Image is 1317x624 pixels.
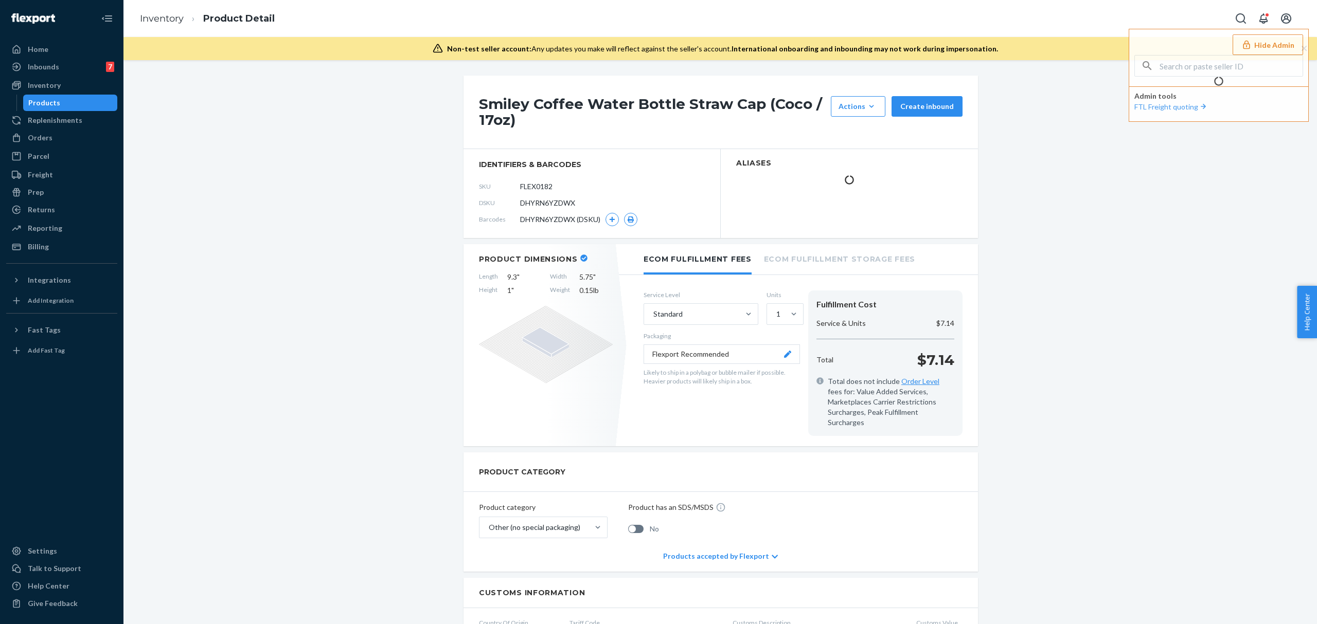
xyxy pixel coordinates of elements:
h1: Smiley Coffee Water Bottle Straw Cap (Coco / 17oz) [479,96,826,128]
p: $7.14 [936,318,954,328]
button: Open account menu [1276,8,1296,29]
span: DHYRN6YZDWX (DSKU) [520,214,600,225]
div: Any updates you make will reflect against the seller's account. [447,44,998,54]
span: 5.75 [579,272,613,282]
button: Fast Tags [6,322,117,338]
div: Prep [28,187,44,197]
h2: Customs Information [479,588,963,597]
span: identifiers & barcodes [479,159,705,170]
div: Settings [28,546,57,556]
input: 1 [775,309,776,319]
div: Add Fast Tag [28,346,65,355]
span: Height [479,285,498,296]
a: Freight [6,167,117,183]
div: Inbounds [28,62,59,72]
p: Admin tools [1134,91,1303,101]
div: Products accepted by Flexport [663,541,778,572]
button: Actions [831,96,885,117]
ol: breadcrumbs [132,4,283,34]
span: Non-test seller account: [447,44,531,53]
span: SKU [479,182,520,191]
input: Search or paste seller ID [1160,56,1303,76]
a: FTL Freight quoting [1134,102,1208,111]
p: Product has an SDS/MSDS [628,502,714,512]
button: Give Feedback [6,595,117,612]
div: 7 [106,62,114,72]
div: Reporting [28,223,62,233]
button: Help Center [1297,286,1317,338]
a: Replenishments [6,112,117,129]
span: Width [550,272,570,282]
a: Billing [6,238,117,255]
span: No [650,524,659,534]
div: Give Feedback [28,598,78,609]
label: Units [767,290,800,299]
button: Integrations [6,272,117,288]
span: 0.15 lb [579,285,613,296]
button: Open notifications [1253,8,1274,29]
a: Settings [6,543,117,559]
img: Flexport logo [11,13,55,24]
span: " [517,272,520,281]
h2: Product Dimensions [479,254,578,264]
h2: Aliases [736,159,963,167]
a: Prep [6,184,117,200]
a: Help Center [6,578,117,594]
span: 9.3 [507,272,541,282]
div: Parcel [28,151,49,161]
a: Returns [6,201,117,218]
input: Standard [652,309,653,319]
a: Inbounds7 [6,59,117,75]
div: 1 [776,309,780,319]
span: Length [479,272,498,282]
span: Total does not include fees for: Value Added Services, Marketplaces Carrier Restrictions Surcharg... [828,376,954,428]
div: Products [28,98,60,108]
a: Parcel [6,148,117,164]
span: International onboarding and inbounding may not work during impersonation. [732,44,998,53]
div: Other (no special packaging) [489,522,580,533]
span: " [593,272,596,281]
p: Total [816,355,833,365]
a: Talk to Support [6,560,117,577]
input: Other (no special packaging) [488,522,489,533]
div: Fast Tags [28,325,61,335]
a: Reporting [6,220,117,236]
div: Billing [28,242,49,252]
button: Hide Admin [1233,34,1303,55]
span: 1 [507,285,541,296]
div: Help Center [28,581,69,591]
h2: PRODUCT CATEGORY [479,463,565,481]
a: Add Integration [6,292,117,309]
p: $7.14 [917,350,954,370]
p: Service & Units [816,318,866,328]
div: Talk to Support [28,563,81,574]
div: Freight [28,170,53,180]
a: Product Detail [203,13,275,24]
button: Create inbound [892,96,963,117]
span: DHYRN6YZDWX [520,198,575,208]
span: " [511,286,514,295]
div: Add Integration [28,296,74,305]
div: Integrations [28,275,71,285]
a: Products [23,95,118,111]
div: Returns [28,205,55,215]
div: Replenishments [28,115,82,125]
div: Home [28,44,48,54]
span: DSKU [479,198,520,207]
a: Order Level [901,377,939,386]
label: Service Level [644,290,758,299]
a: Home [6,41,117,58]
span: Barcodes [479,215,520,224]
span: Weight [550,285,570,296]
div: Orders [28,133,52,143]
p: Packaging [644,332,800,340]
button: Close Navigation [97,8,117,29]
p: Product category [479,502,608,512]
a: Inventory [140,13,184,24]
button: Open Search Box [1231,8,1251,29]
li: Ecom Fulfillment Storage Fees [764,244,915,272]
div: Actions [839,101,878,112]
div: Standard [653,309,683,319]
li: Ecom Fulfillment Fees [644,244,752,274]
